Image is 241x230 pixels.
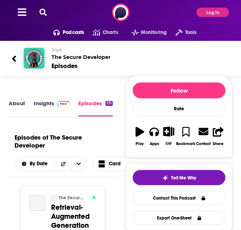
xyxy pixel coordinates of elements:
span: Charts [103,27,118,38]
a: About [9,100,25,116]
button: open menu [71,157,86,171]
a: InsightsPodchaser Pro [34,100,70,116]
button: tell me why sparkleTell Me Why [133,170,225,185]
a: Active [90,195,109,201]
a: Charts [84,27,118,38]
img: The Secure Developer [24,48,45,69]
button: Choose View [92,157,142,171]
div: Contact [196,141,211,146]
div: Bookmark [176,141,195,146]
img: Podchaser - Follow, Share and Rate Podcasts [112,4,129,21]
button: open menu [167,27,196,38]
a: The Secure Developer [59,195,85,201]
button: Apps [147,122,162,150]
div: 171 [105,101,113,106]
div: List [166,141,171,146]
button: open menu [45,27,84,38]
span: Active [92,194,106,201]
a: Episodes171 [78,100,113,116]
span: Tools [185,27,197,38]
img: Podchaser Pro [57,101,70,107]
button: open menu [122,27,167,38]
span: Monitoring [141,27,167,38]
button: Sort Direction [56,157,71,171]
div: Play [136,141,144,146]
h1: Episodes of The Secure Developer [14,133,111,149]
div: Episodes [51,62,78,70]
div: Rate [133,101,225,116]
span: Snyk [51,47,62,52]
a: Retrieval-Augmented Generation With Bob Remeika From Ragie [29,195,45,211]
button: Export One-Sheet [133,211,225,225]
a: Contact This Podcast [133,191,225,205]
div: Share [213,141,224,146]
button: Follow [133,82,225,98]
button: List [162,122,176,150]
h2: The Secure Developer [51,47,229,60]
button: Share [211,122,225,150]
span: By Date [30,161,50,166]
button: Bookmark [176,122,196,150]
span: Card [109,161,121,166]
a: Contact [196,122,211,150]
span: Tell Me Why [171,175,196,181]
a: The Secure Developer [51,195,57,201]
button: Play [133,122,147,150]
span: Podcasts [63,27,84,38]
button: Log In [196,8,229,17]
img: tell me why sparkle [162,175,168,181]
button: open menu [15,161,56,166]
div: Apps [150,141,159,146]
h2: Choose List sort [14,157,87,171]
